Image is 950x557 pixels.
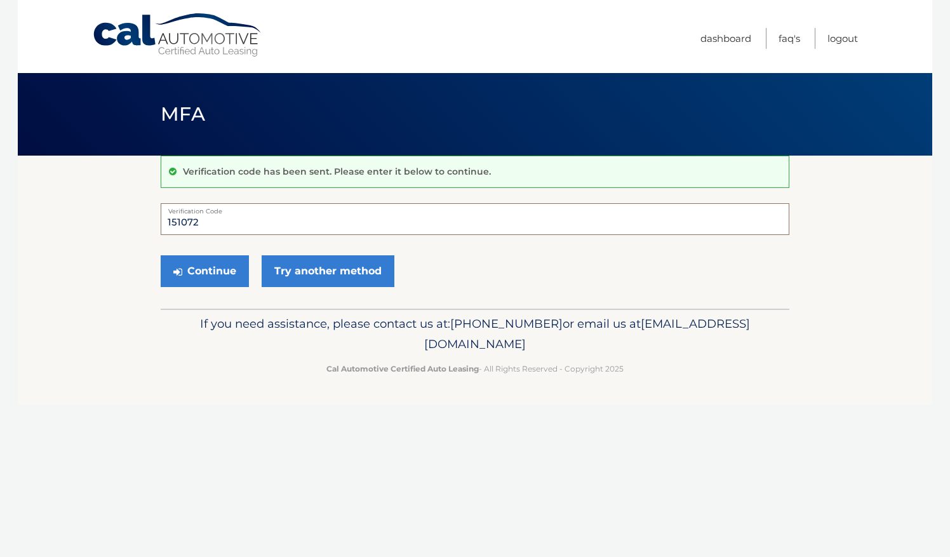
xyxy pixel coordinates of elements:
a: Dashboard [700,28,751,49]
a: Cal Automotive [92,13,264,58]
p: If you need assistance, please contact us at: or email us at [169,314,781,354]
input: Verification Code [161,203,789,235]
strong: Cal Automotive Certified Auto Leasing [326,364,479,373]
span: [EMAIL_ADDRESS][DOMAIN_NAME] [424,316,750,351]
a: FAQ's [779,28,800,49]
a: Try another method [262,255,394,287]
button: Continue [161,255,249,287]
p: Verification code has been sent. Please enter it below to continue. [183,166,491,177]
span: [PHONE_NUMBER] [450,316,563,331]
a: Logout [827,28,858,49]
span: MFA [161,102,205,126]
p: - All Rights Reserved - Copyright 2025 [169,362,781,375]
label: Verification Code [161,203,789,213]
